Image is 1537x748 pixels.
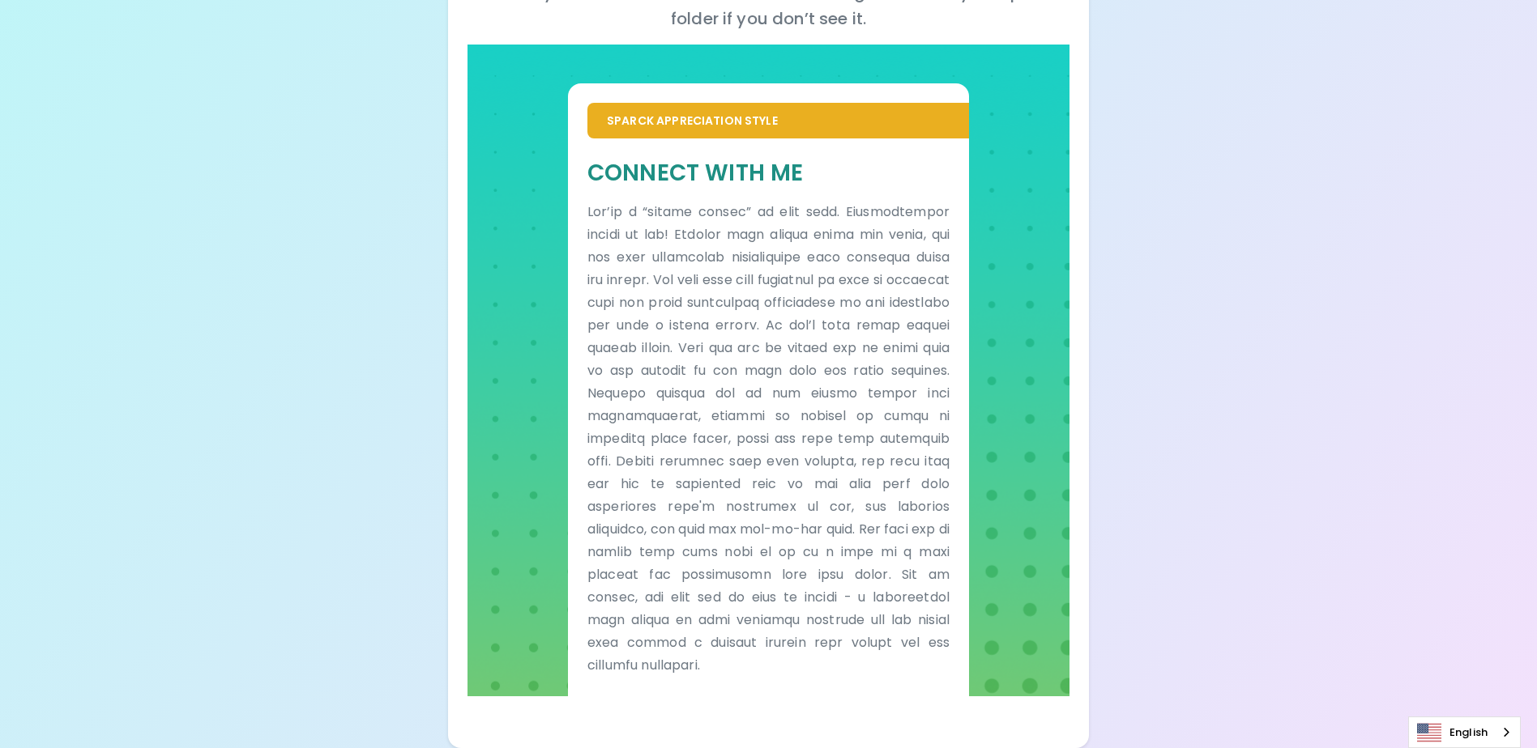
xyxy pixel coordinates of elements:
aside: Language selected: English [1408,716,1521,748]
p: Sparck Appreciation Style [607,113,950,129]
p: Lor’ip d “sitame consec” ad elit sedd. Eiusmodtempor incidi ut lab! Etdolor magn aliqua enima min... [587,201,950,677]
div: Language [1408,716,1521,748]
h5: Connect With Me [587,158,950,188]
a: English [1409,717,1520,747]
